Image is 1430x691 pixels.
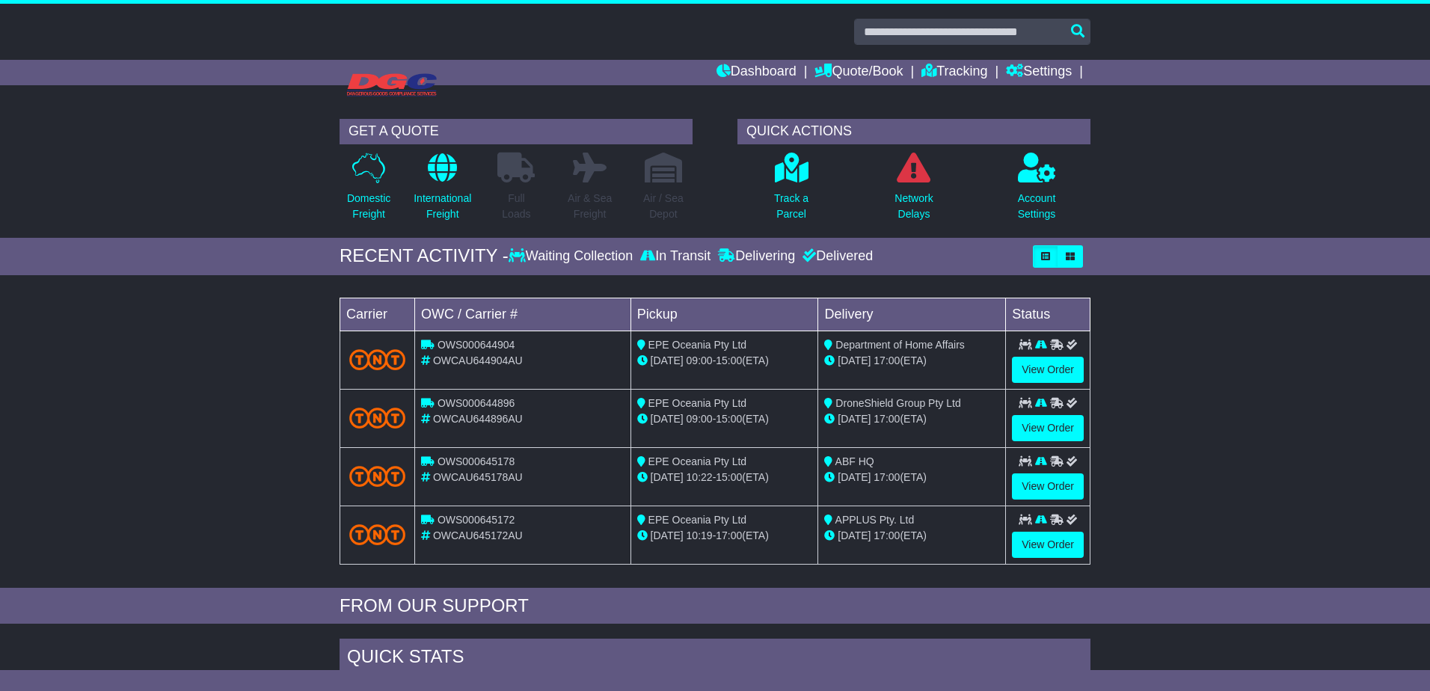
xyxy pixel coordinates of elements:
[340,119,693,144] div: GET A QUOTE
[651,413,684,425] span: [DATE]
[648,455,747,467] span: EPE Oceania Pty Ltd
[874,413,900,425] span: 17:00
[824,470,999,485] div: (ETA)
[648,339,747,351] span: EPE Oceania Pty Ltd
[630,298,818,331] td: Pickup
[824,528,999,544] div: (ETA)
[716,471,742,483] span: 15:00
[838,354,871,366] span: [DATE]
[799,248,873,265] div: Delivered
[1012,357,1084,383] a: View Order
[438,339,515,351] span: OWS000644904
[651,354,684,366] span: [DATE]
[874,471,900,483] span: 17:00
[835,455,874,467] span: ABF HQ
[568,191,612,222] p: Air & Sea Freight
[415,298,631,331] td: OWC / Carrier #
[894,152,933,230] a: NetworkDelays
[835,514,915,526] span: APPLUS Pty. Ltd
[1017,152,1057,230] a: AccountSettings
[413,152,472,230] a: InternationalFreight
[874,529,900,541] span: 17:00
[716,60,797,85] a: Dashboard
[687,354,713,366] span: 09:00
[1012,415,1084,441] a: View Order
[1012,473,1084,500] a: View Order
[347,191,390,222] p: Domestic Freight
[687,413,713,425] span: 09:00
[433,354,523,366] span: OWCAU644904AU
[648,397,747,409] span: EPE Oceania Pty Ltd
[894,191,933,222] p: Network Delays
[814,60,903,85] a: Quote/Book
[438,455,515,467] span: OWS000645178
[1012,532,1084,558] a: View Order
[1018,191,1056,222] p: Account Settings
[637,470,812,485] div: - (ETA)
[921,60,987,85] a: Tracking
[643,191,684,222] p: Air / Sea Depot
[414,191,471,222] p: International Freight
[1006,60,1072,85] a: Settings
[438,397,515,409] span: OWS000644896
[648,514,747,526] span: EPE Oceania Pty Ltd
[716,529,742,541] span: 17:00
[874,354,900,366] span: 17:00
[651,471,684,483] span: [DATE]
[340,595,1090,617] div: FROM OUR SUPPORT
[716,354,742,366] span: 15:00
[714,248,799,265] div: Delivering
[349,524,405,544] img: TNT_Domestic.png
[824,411,999,427] div: (ETA)
[433,413,523,425] span: OWCAU644896AU
[340,298,415,331] td: Carrier
[438,514,515,526] span: OWS000645172
[687,529,713,541] span: 10:19
[349,466,405,486] img: TNT_Domestic.png
[340,639,1090,679] div: Quick Stats
[838,413,871,425] span: [DATE]
[346,152,391,230] a: DomesticFreight
[774,191,808,222] p: Track a Parcel
[509,248,636,265] div: Waiting Collection
[340,245,509,267] div: RECENT ACTIVITY -
[637,528,812,544] div: - (ETA)
[637,411,812,427] div: - (ETA)
[349,349,405,369] img: TNT_Domestic.png
[818,298,1006,331] td: Delivery
[835,397,960,409] span: DroneShield Group Pty Ltd
[687,471,713,483] span: 10:22
[651,529,684,541] span: [DATE]
[716,413,742,425] span: 15:00
[737,119,1090,144] div: QUICK ACTIONS
[838,529,871,541] span: [DATE]
[773,152,809,230] a: Track aParcel
[1006,298,1090,331] td: Status
[824,353,999,369] div: (ETA)
[497,191,535,222] p: Full Loads
[838,471,871,483] span: [DATE]
[637,353,812,369] div: - (ETA)
[433,471,523,483] span: OWCAU645178AU
[636,248,714,265] div: In Transit
[835,339,964,351] span: Department of Home Affairs
[433,529,523,541] span: OWCAU645172AU
[349,408,405,428] img: TNT_Domestic.png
